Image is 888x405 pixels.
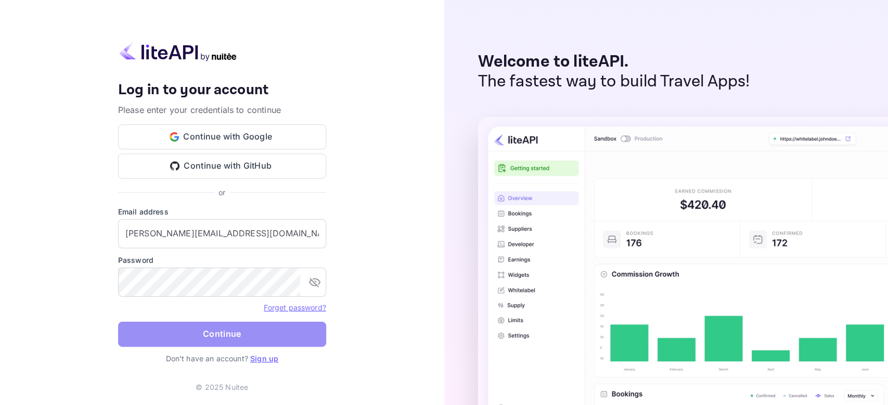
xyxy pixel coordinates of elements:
label: Password [118,255,326,265]
a: Sign up [250,354,278,363]
a: Forget password? [264,302,326,312]
button: Continue with GitHub [118,154,326,179]
button: Continue with Google [118,124,326,149]
p: The fastest way to build Travel Apps! [478,72,750,92]
button: toggle password visibility [304,272,325,293]
a: Forget password? [264,303,326,312]
img: liteapi [118,41,238,61]
input: Enter your email address [118,219,326,248]
p: Welcome to liteAPI. [478,52,750,72]
p: Don't have an account? [118,353,326,364]
label: Email address [118,206,326,217]
button: Continue [118,322,326,347]
p: © 2025 Nuitee [196,382,248,393]
p: Please enter your credentials to continue [118,104,326,116]
p: or [218,187,225,198]
h4: Log in to your account [118,81,326,99]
